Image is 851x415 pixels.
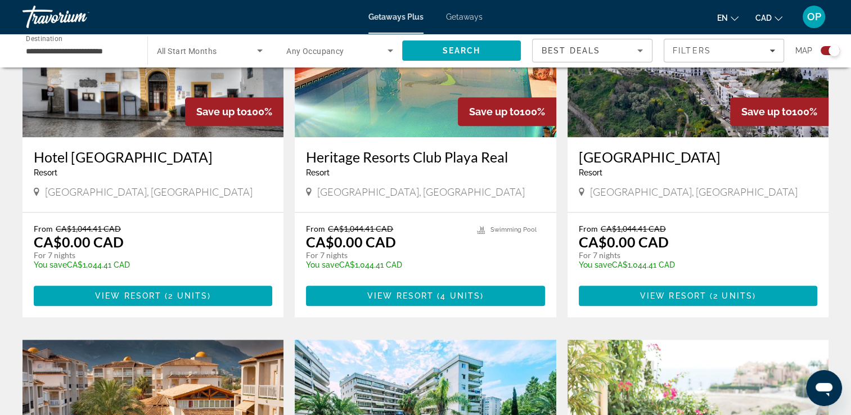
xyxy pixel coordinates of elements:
[490,226,537,233] span: Swimming Pool
[328,224,393,233] span: CA$1,044.41 CAD
[317,186,525,198] span: [GEOGRAPHIC_DATA], [GEOGRAPHIC_DATA]
[579,250,806,260] p: For 7 nights
[306,260,339,269] span: You save
[434,291,484,300] span: ( )
[161,291,211,300] span: ( )
[185,97,283,126] div: 100%
[34,168,57,177] span: Resort
[579,168,602,177] span: Resort
[440,291,480,300] span: 4 units
[673,46,711,55] span: Filters
[306,224,325,233] span: From
[469,106,520,118] span: Save up to
[45,186,253,198] span: [GEOGRAPHIC_DATA], [GEOGRAPHIC_DATA]
[755,13,772,22] span: CAD
[717,13,728,22] span: en
[446,12,483,21] a: Getaways
[442,46,480,55] span: Search
[579,260,612,269] span: You save
[34,260,67,269] span: You save
[579,233,669,250] p: CA$0.00 CAD
[196,106,247,118] span: Save up to
[402,40,521,61] button: Search
[730,97,829,126] div: 100%
[579,260,806,269] p: CA$1,044.41 CAD
[368,12,424,21] a: Getaways Plus
[34,148,272,165] a: Hotel [GEOGRAPHIC_DATA]
[306,286,544,306] button: View Resort(4 units)
[56,224,121,233] span: CA$1,044.41 CAD
[22,2,135,31] a: Travorium
[795,43,812,58] span: Map
[306,250,465,260] p: For 7 nights
[157,47,217,56] span: All Start Months
[286,47,344,56] span: Any Occupancy
[34,260,261,269] p: CA$1,044.41 CAD
[306,260,465,269] p: CA$1,044.41 CAD
[664,39,784,62] button: Filters
[34,286,272,306] button: View Resort(2 units)
[590,186,798,198] span: [GEOGRAPHIC_DATA], [GEOGRAPHIC_DATA]
[306,168,330,177] span: Resort
[542,46,600,55] span: Best Deals
[168,291,208,300] span: 2 units
[26,44,133,58] input: Select destination
[367,291,434,300] span: View Resort
[799,5,829,29] button: User Menu
[807,11,821,22] span: OP
[306,148,544,165] a: Heritage Resorts Club Playa Real
[34,233,124,250] p: CA$0.00 CAD
[95,291,161,300] span: View Resort
[306,233,396,250] p: CA$0.00 CAD
[741,106,792,118] span: Save up to
[806,370,842,406] iframe: Button to launch messaging window
[579,286,817,306] button: View Resort(2 units)
[458,97,556,126] div: 100%
[26,34,62,42] span: Destination
[713,291,753,300] span: 2 units
[542,44,643,57] mat-select: Sort by
[755,10,782,26] button: Change currency
[579,224,598,233] span: From
[579,148,817,165] a: [GEOGRAPHIC_DATA]
[640,291,706,300] span: View Resort
[717,10,739,26] button: Change language
[706,291,756,300] span: ( )
[34,224,53,233] span: From
[601,224,666,233] span: CA$1,044.41 CAD
[34,250,261,260] p: For 7 nights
